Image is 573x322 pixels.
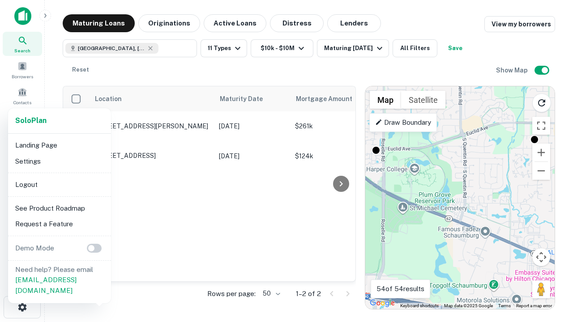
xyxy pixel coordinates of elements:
iframe: Chat Widget [528,222,573,265]
p: Demo Mode [12,243,58,254]
strong: Solo Plan [15,116,47,125]
p: Need help? Please email [15,264,104,296]
li: Settings [12,153,107,169]
li: See Product Roadmap [12,200,107,216]
li: Request a Feature [12,216,107,232]
li: Landing Page [12,137,107,153]
a: SoloPlan [15,115,47,126]
a: [EMAIL_ADDRESS][DOMAIN_NAME] [15,276,77,294]
li: Logout [12,177,107,193]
